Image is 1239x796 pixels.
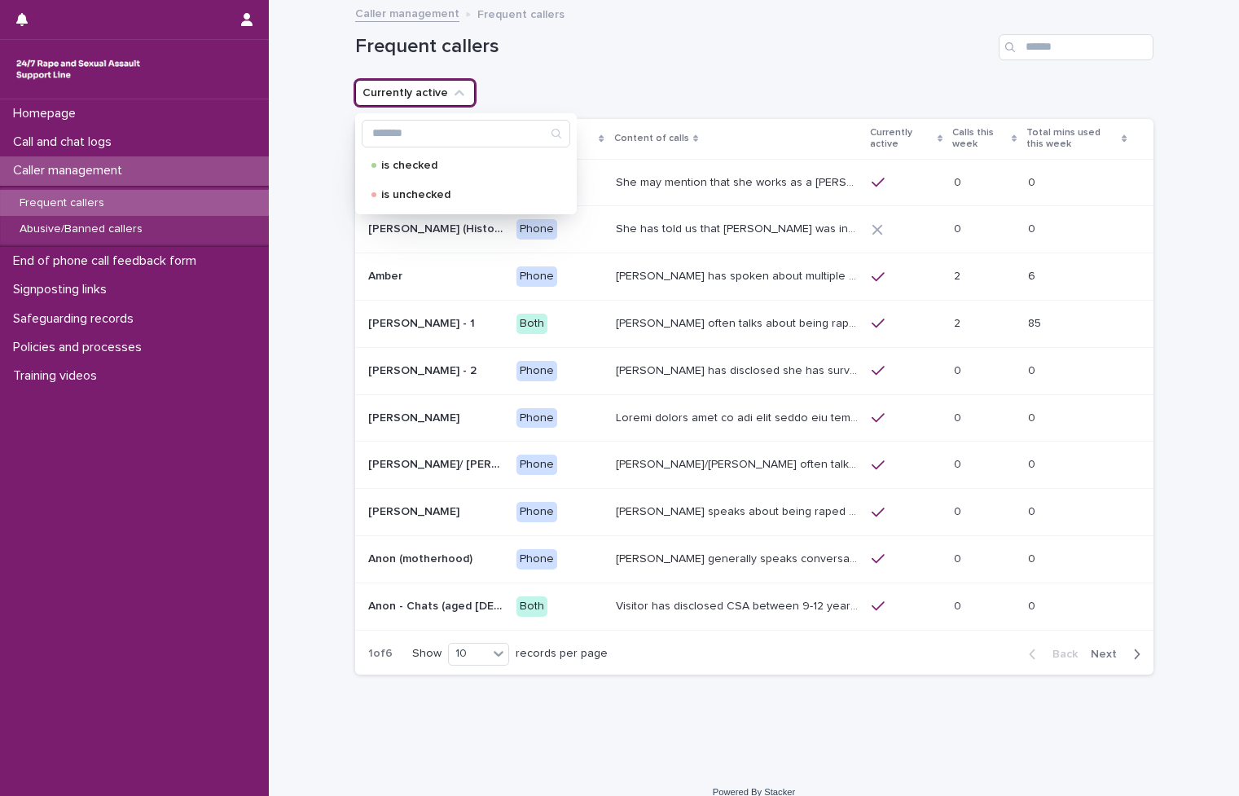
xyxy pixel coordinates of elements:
[616,361,862,378] p: Amy has disclosed she has survived two rapes, one in the UK and the other in Australia in 2013. S...
[1028,219,1039,236] p: 0
[954,502,964,519] p: 0
[7,282,120,297] p: Signposting links
[999,34,1153,60] input: Search
[7,222,156,236] p: Abusive/Banned callers
[954,314,964,331] p: 2
[616,549,862,566] p: Caller generally speaks conversationally about many different things in her life and rarely speak...
[7,106,89,121] p: Homepage
[355,3,459,22] a: Caller management
[368,502,463,519] p: [PERSON_NAME]
[7,253,209,269] p: End of phone call feedback form
[614,130,689,147] p: Content of calls
[616,408,862,425] p: Andrew shared that he has been raped and beaten by a group of men in or near his home twice withi...
[954,266,964,284] p: 2
[355,159,1153,206] tr: [PERSON_NAME]/[PERSON_NAME] (Anon/'I don't know'/'I can't remember')[PERSON_NAME]/[PERSON_NAME] (...
[516,314,547,334] div: Both
[1028,596,1039,613] p: 0
[7,368,110,384] p: Training videos
[355,394,1153,442] tr: [PERSON_NAME][PERSON_NAME] PhoneLoremi dolors amet co adi elit seddo eiu tempor in u labor et dol...
[355,80,475,106] button: Currently active
[368,361,480,378] p: [PERSON_NAME] - 2
[362,120,570,147] div: Search
[1028,549,1039,566] p: 0
[952,124,1008,154] p: Calls this week
[368,455,507,472] p: [PERSON_NAME]/ [PERSON_NAME]
[954,219,964,236] p: 0
[616,502,862,519] p: Caller speaks about being raped and abused by the police and her ex-husband of 20 years. She has ...
[355,442,1153,489] tr: [PERSON_NAME]/ [PERSON_NAME][PERSON_NAME]/ [PERSON_NAME] Phone[PERSON_NAME]/[PERSON_NAME] often t...
[1028,314,1044,331] p: 85
[616,455,862,472] p: Anna/Emma often talks about being raped at gunpoint at the age of 13/14 by her ex-partner, aged 1...
[381,160,544,171] p: is checked
[954,596,964,613] p: 0
[355,253,1153,301] tr: AmberAmber Phone[PERSON_NAME] has spoken about multiple experiences of [MEDICAL_DATA]. [PERSON_NA...
[1028,455,1039,472] p: 0
[355,300,1153,347] tr: [PERSON_NAME] - 1[PERSON_NAME] - 1 Both[PERSON_NAME] often talks about being raped a night before...
[1028,173,1039,190] p: 0
[954,549,964,566] p: 0
[516,549,557,570] div: Phone
[616,219,862,236] p: She has told us that Prince Andrew was involved with her abuse. Men from Hollywood (or 'Hollywood...
[368,408,463,425] p: [PERSON_NAME]
[381,189,544,200] p: is unchecked
[355,347,1153,394] tr: [PERSON_NAME] - 2[PERSON_NAME] - 2 Phone[PERSON_NAME] has disclosed she has survived two rapes, o...
[516,266,557,287] div: Phone
[516,361,557,381] div: Phone
[1028,502,1039,519] p: 0
[616,266,862,284] p: Amber has spoken about multiple experiences of sexual abuse. Amber told us she is now 18 (as of 0...
[368,549,476,566] p: Anon (motherhood)
[516,502,557,522] div: Phone
[516,596,547,617] div: Both
[355,35,992,59] h1: Frequent callers
[954,173,964,190] p: 0
[355,634,406,674] p: 1 of 6
[362,121,569,147] input: Search
[870,124,934,154] p: Currently active
[954,455,964,472] p: 0
[368,314,478,331] p: [PERSON_NAME] - 1
[1016,647,1084,662] button: Back
[1028,408,1039,425] p: 0
[477,4,565,22] p: Frequent callers
[1084,647,1153,662] button: Next
[368,596,507,613] p: Anon - Chats (aged 16 -17)
[616,596,862,613] p: Visitor has disclosed CSA between 9-12 years of age involving brother in law who lifted them out ...
[355,206,1153,253] tr: [PERSON_NAME] (Historic Plan)[PERSON_NAME] (Historic Plan) PhoneShe has told us that [PERSON_NAME...
[516,455,557,475] div: Phone
[7,340,155,355] p: Policies and processes
[516,219,557,240] div: Phone
[7,311,147,327] p: Safeguarding records
[7,163,135,178] p: Caller management
[368,266,406,284] p: Amber
[616,314,862,331] p: Amy often talks about being raped a night before or 2 weeks ago or a month ago. She also makes re...
[954,361,964,378] p: 0
[355,535,1153,583] tr: Anon (motherhood)Anon (motherhood) Phone[PERSON_NAME] generally speaks conversationally about man...
[616,173,862,190] p: She may mention that she works as a Nanny, looking after two children. Abbie / Emily has let us k...
[954,408,964,425] p: 0
[7,134,125,150] p: Call and chat logs
[1028,361,1039,378] p: 0
[13,53,143,86] img: rhQMoQhaT3yELyF149Cw
[516,408,557,429] div: Phone
[1028,266,1039,284] p: 6
[355,583,1153,630] tr: Anon - Chats (aged [DEMOGRAPHIC_DATA])Anon - Chats (aged [DEMOGRAPHIC_DATA]) BothVisitor has disc...
[355,489,1153,536] tr: [PERSON_NAME][PERSON_NAME] Phone[PERSON_NAME] speaks about being raped and abused by the police a...
[516,647,608,661] p: records per page
[1091,649,1127,660] span: Next
[412,647,442,661] p: Show
[449,645,488,662] div: 10
[368,219,507,236] p: [PERSON_NAME] (Historic Plan)
[1043,649,1078,660] span: Back
[7,196,117,210] p: Frequent callers
[1026,124,1118,154] p: Total mins used this week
